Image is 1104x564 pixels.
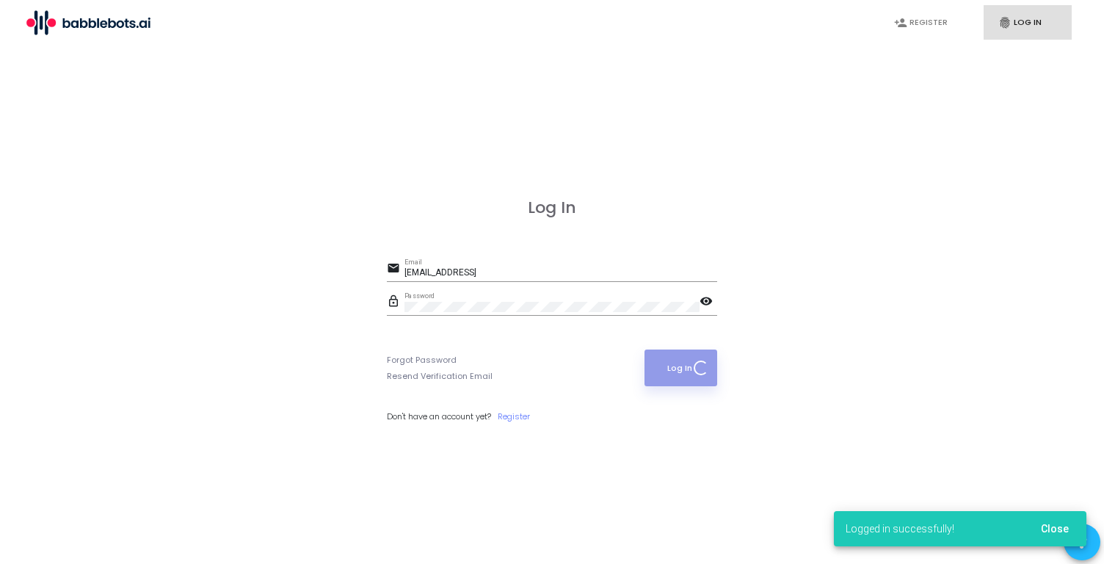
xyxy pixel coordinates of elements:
mat-icon: lock_outline [387,294,404,311]
a: Register [498,411,530,423]
mat-icon: email [387,261,404,278]
h3: Log In [387,198,717,217]
a: person_addRegister [879,5,967,40]
span: Close [1041,523,1069,535]
span: Logged in successfully! [846,521,954,536]
button: Log In [644,350,717,386]
a: fingerprintLog In [984,5,1072,40]
a: Resend Verification Email [387,370,493,383]
mat-icon: visibility [700,294,717,311]
a: Forgot Password [387,354,457,366]
span: Don't have an account yet? [387,411,491,422]
button: Close [1029,516,1081,542]
i: person_add [894,16,907,29]
input: Email [404,268,717,278]
img: logo [24,4,150,41]
i: fingerprint [998,16,1012,29]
